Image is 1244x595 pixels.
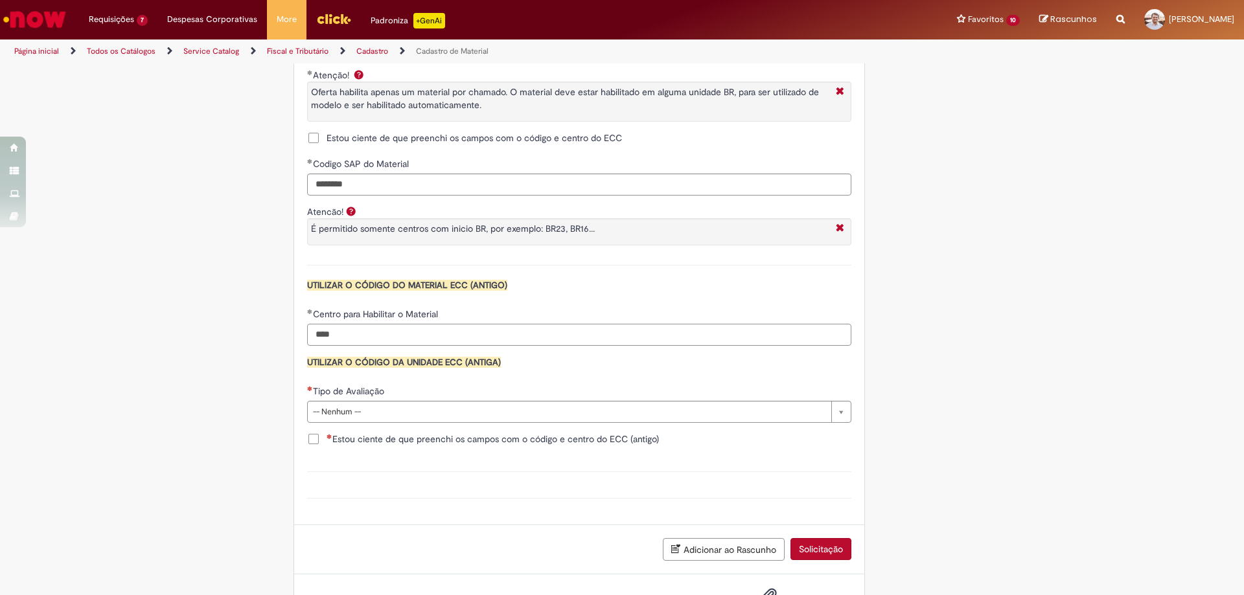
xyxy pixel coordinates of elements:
span: Centro para Habilitar o Material [313,308,441,320]
span: -- Nenhum -- [313,401,825,422]
span: Estou ciente de que preenchi os campos com o código e centro do ECC (antigo) [327,432,659,445]
span: Atenção! [313,69,352,81]
p: Oferta habilita apenas um material por chamado. O material deve estar habilitado em alguma unidad... [311,85,829,111]
a: Cadastro de Material [416,46,489,56]
span: Tipo de Avaliação [313,385,387,397]
span: UTILIZAR O CÓDIGO DA UNIDADE ECC (ANTIGA) [307,357,501,368]
label: Atencão! [307,206,343,218]
span: Codigo SAP do Material [313,158,411,170]
input: Codigo SAP do Material [307,174,851,196]
span: More [277,13,297,26]
span: Obrigatório Preenchido [307,159,313,164]
input: Centro para Habilitar o Material [307,324,851,346]
span: [PERSON_NAME] [1169,14,1234,25]
span: Despesas Corporativas [167,13,257,26]
a: Rascunhos [1039,14,1097,26]
span: Necessários [307,386,313,391]
span: Obrigatório Preenchido [307,70,313,75]
span: 7 [137,15,148,26]
img: ServiceNow [1,6,68,32]
button: Solicitação [790,538,851,560]
span: Rascunhos [1050,13,1097,25]
button: Adicionar ao Rascunho [663,538,785,561]
span: Estou ciente de que preenchi os campos com o código e centro do ECC [327,131,622,144]
span: 10 [1006,15,1020,26]
span: Requisições [89,13,134,26]
a: Fiscal e Tributário [267,46,328,56]
i: Fechar More information Por question_aten_o [833,85,847,99]
i: Fechar More information Por question_atencao [833,222,847,236]
span: Necessários [327,434,332,439]
a: Service Catalog [183,46,239,56]
ul: Trilhas de página [10,39,820,63]
p: É permitido somente centros com inicio BR, por exemplo: BR23, BR16... [311,222,829,235]
a: Cadastro [356,46,388,56]
span: Ajuda para Atencão! [343,206,359,216]
span: Favoritos [968,13,1004,26]
p: +GenAi [413,13,445,28]
a: Todos os Catálogos [87,46,155,56]
div: Padroniza [371,13,445,28]
span: Obrigatório Preenchido [307,309,313,314]
a: Página inicial [14,46,59,56]
img: click_logo_yellow_360x200.png [316,9,351,28]
span: UTILIZAR O CÓDIGO DO MATERIAL ECC (ANTIGO) [307,280,507,291]
span: Ajuda para Atenção! [351,69,367,80]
